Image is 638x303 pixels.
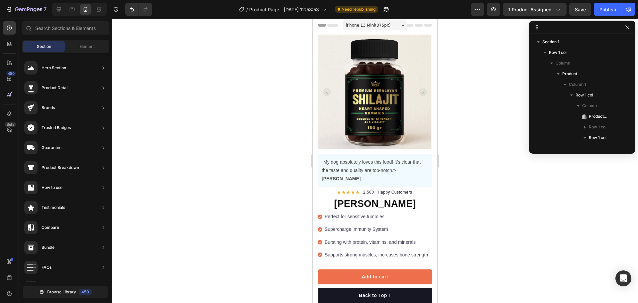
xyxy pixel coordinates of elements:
[594,3,622,16] button: Publish
[589,134,606,141] span: Row 1 col
[582,102,597,109] span: Column
[595,145,610,152] span: Column
[79,44,95,50] span: Element
[313,19,437,303] iframe: Design area
[22,21,109,35] input: Search Sections & Elements
[42,164,79,171] div: Product Breakdown
[42,184,62,191] div: How to use
[542,39,559,45] span: Section 1
[47,289,76,295] span: Browse Library
[125,3,152,16] div: Undo/Redo
[569,3,591,16] button: Save
[42,264,52,271] div: FAQs
[6,71,16,76] div: 450
[503,3,567,16] button: 1 product assigned
[508,6,552,13] span: 1 product assigned
[42,224,59,231] div: Compare
[42,204,65,211] div: Testimonials
[589,113,607,120] span: Product Images
[549,49,567,56] span: Row 1 col
[42,84,68,91] div: Product Detail
[246,6,248,13] span: /
[249,6,319,13] span: Product Page - [DATE] 12:58:53
[42,244,54,251] div: Bundle
[42,104,55,111] div: Brands
[569,81,586,88] span: Column 1
[562,71,577,77] span: Product
[42,124,71,131] div: Trusted Badges
[342,6,375,12] span: Need republishing
[79,289,92,295] div: 450
[599,6,616,13] div: Publish
[575,7,586,12] span: Save
[44,5,47,13] p: 7
[37,44,51,50] span: Section
[23,286,108,298] button: Browse Library450
[42,65,66,71] div: Hero Section
[576,92,593,98] span: Row 1 col
[556,60,570,67] span: Column
[3,3,50,16] button: 7
[5,122,16,127] div: Beta
[615,270,631,286] div: Open Intercom Messenger
[42,144,61,151] div: Guarantee
[589,124,606,130] span: Row 1 col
